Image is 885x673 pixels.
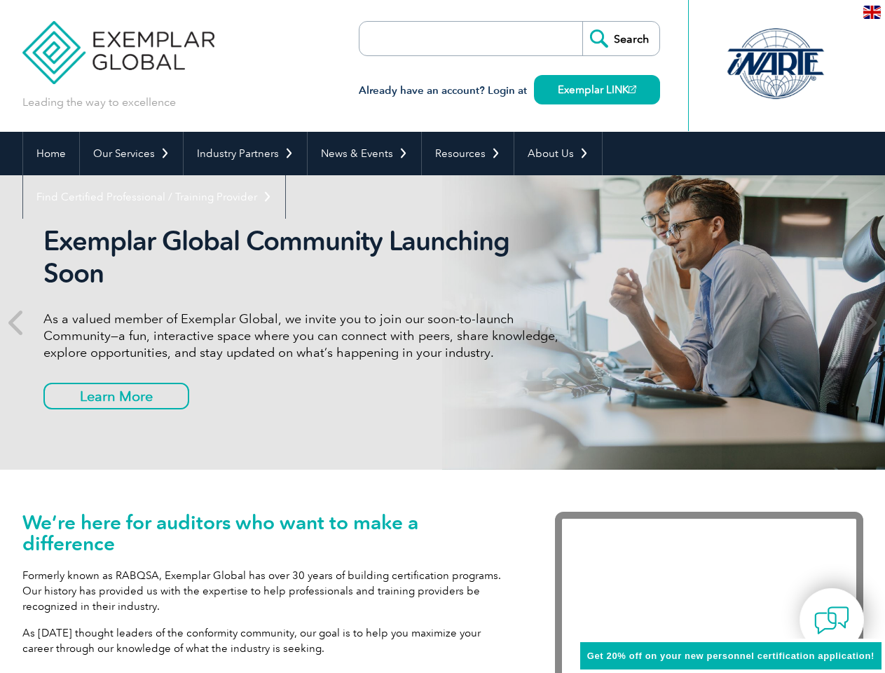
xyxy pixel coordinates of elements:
[43,383,189,409] a: Learn More
[22,512,513,554] h1: We’re here for auditors who want to make a difference
[23,175,285,219] a: Find Certified Professional / Training Provider
[22,95,176,110] p: Leading the way to excellence
[629,86,636,93] img: open_square.png
[582,22,659,55] input: Search
[814,603,849,638] img: contact-chat.png
[514,132,602,175] a: About Us
[184,132,307,175] a: Industry Partners
[80,132,183,175] a: Our Services
[43,225,569,290] h2: Exemplar Global Community Launching Soon
[22,625,513,656] p: As [DATE] thought leaders of the conformity community, our goal is to help you maximize your care...
[23,132,79,175] a: Home
[22,568,513,614] p: Formerly known as RABQSA, Exemplar Global has over 30 years of building certification programs. O...
[534,75,660,104] a: Exemplar LINK
[863,6,881,19] img: en
[422,132,514,175] a: Resources
[587,651,874,661] span: Get 20% off on your new personnel certification application!
[359,82,660,100] h3: Already have an account? Login at
[308,132,421,175] a: News & Events
[43,311,569,361] p: As a valued member of Exemplar Global, we invite you to join our soon-to-launch Community—a fun, ...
